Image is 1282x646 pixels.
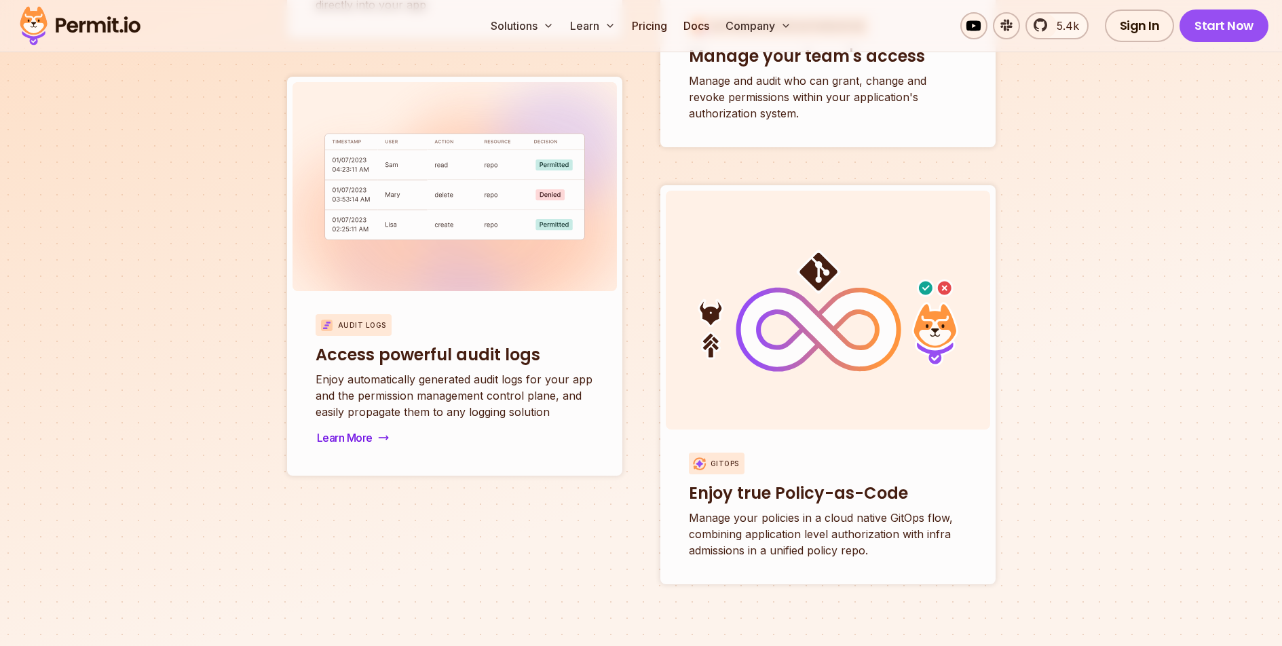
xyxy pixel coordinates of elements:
[565,12,621,39] button: Learn
[660,185,996,584] a: GitopsEnjoy true Policy-as-CodeManage your policies in a cloud native GitOps flow, combining appl...
[1025,12,1089,39] a: 5.4k
[485,12,559,39] button: Solutions
[711,459,739,469] p: Gitops
[689,482,967,504] h3: Enjoy true Policy-as-Code
[689,510,967,558] p: Manage your policies in a cloud native GitOps flow, combining application level authorization wit...
[689,73,967,121] p: Manage and audit who can grant, change and revoke permissions within your application's authoriza...
[678,12,715,39] a: Docs
[316,428,390,447] button: Learn More
[1105,9,1175,42] a: Sign In
[626,12,673,39] a: Pricing
[14,3,147,49] img: Permit logo
[1180,9,1268,42] a: Start Now
[720,12,797,39] button: Company
[689,45,967,67] h3: Manage your team's access
[316,371,594,420] p: Enjoy automatically generated audit logs for your app and the permission management control plane...
[287,77,622,476] a: Audit LogsAccess powerful audit logsEnjoy automatically generated audit logs for your app and the...
[1049,18,1079,34] span: 5.4k
[316,344,594,366] h3: Access powerful audit logs
[338,320,386,330] p: Audit Logs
